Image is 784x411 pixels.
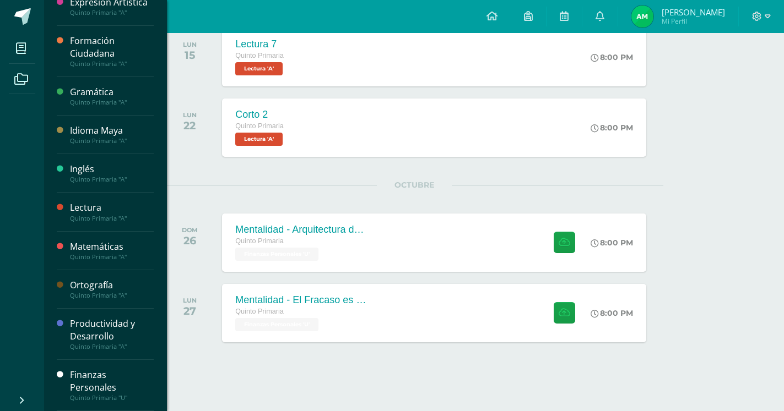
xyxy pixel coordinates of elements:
[70,369,154,402] a: Finanzas PersonalesQuinto Primaria "U"
[183,111,197,119] div: LUN
[183,119,197,132] div: 22
[182,226,198,234] div: DOM
[591,238,633,248] div: 8:00 PM
[70,317,154,343] div: Productividad y Desarrollo
[70,201,154,222] a: LecturaQuinto Primaria "A"
[235,39,285,50] div: Lectura 7
[70,9,154,17] div: Quinto Primaria "A"
[70,215,154,222] div: Quinto Primaria "A"
[235,308,284,315] span: Quinto Primaria
[70,163,154,176] div: Inglés
[70,35,154,60] div: Formación Ciudadana
[235,224,367,235] div: Mentalidad - Arquitectura de Mi Destino
[662,7,725,18] span: [PERSON_NAME]
[70,292,154,299] div: Quinto Primaria "A"
[70,369,154,394] div: Finanzas Personales
[631,6,653,28] img: 0e70a3320523aed65fa3b55b0ab22133.png
[70,343,154,350] div: Quinto Primaria "A"
[182,234,198,247] div: 26
[377,180,452,190] span: OCTUBRE
[235,62,283,75] span: Lectura 'A'
[591,123,633,133] div: 8:00 PM
[183,41,197,48] div: LUN
[70,253,154,261] div: Quinto Primaria "A"
[70,163,154,183] a: InglésQuinto Primaria "A"
[70,60,154,68] div: Quinto Primaria "A"
[70,98,154,106] div: Quinto Primaria "A"
[235,318,318,331] span: Finanzas Personales 'U'
[70,394,154,402] div: Quinto Primaria "U"
[183,304,197,317] div: 27
[235,294,367,306] div: Mentalidad - El Fracaso es mi Maestro
[70,201,154,214] div: Lectura
[235,248,318,261] span: Finanzas Personales 'U'
[70,124,154,145] a: Idioma MayaQuinto Primaria "A"
[70,317,154,350] a: Productividad y DesarrolloQuinto Primaria "A"
[70,240,154,261] a: MatemáticasQuinto Primaria "A"
[70,86,154,98] div: Gramática
[70,86,154,106] a: GramáticaQuinto Primaria "A"
[183,297,197,304] div: LUN
[235,109,285,120] div: Corto 2
[235,122,284,130] span: Quinto Primaria
[70,35,154,68] a: Formación CiudadanaQuinto Primaria "A"
[235,52,284,59] span: Quinto Primaria
[183,48,197,62] div: 15
[70,279,154,292] div: Ortografía
[70,279,154,299] a: OrtografíaQuinto Primaria "A"
[591,308,633,318] div: 8:00 PM
[70,176,154,183] div: Quinto Primaria "A"
[662,17,725,26] span: Mi Perfil
[70,137,154,145] div: Quinto Primaria "A"
[70,124,154,137] div: Idioma Maya
[70,240,154,253] div: Matemáticas
[591,52,633,62] div: 8:00 PM
[235,133,283,146] span: Lectura 'A'
[235,237,284,245] span: Quinto Primaria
